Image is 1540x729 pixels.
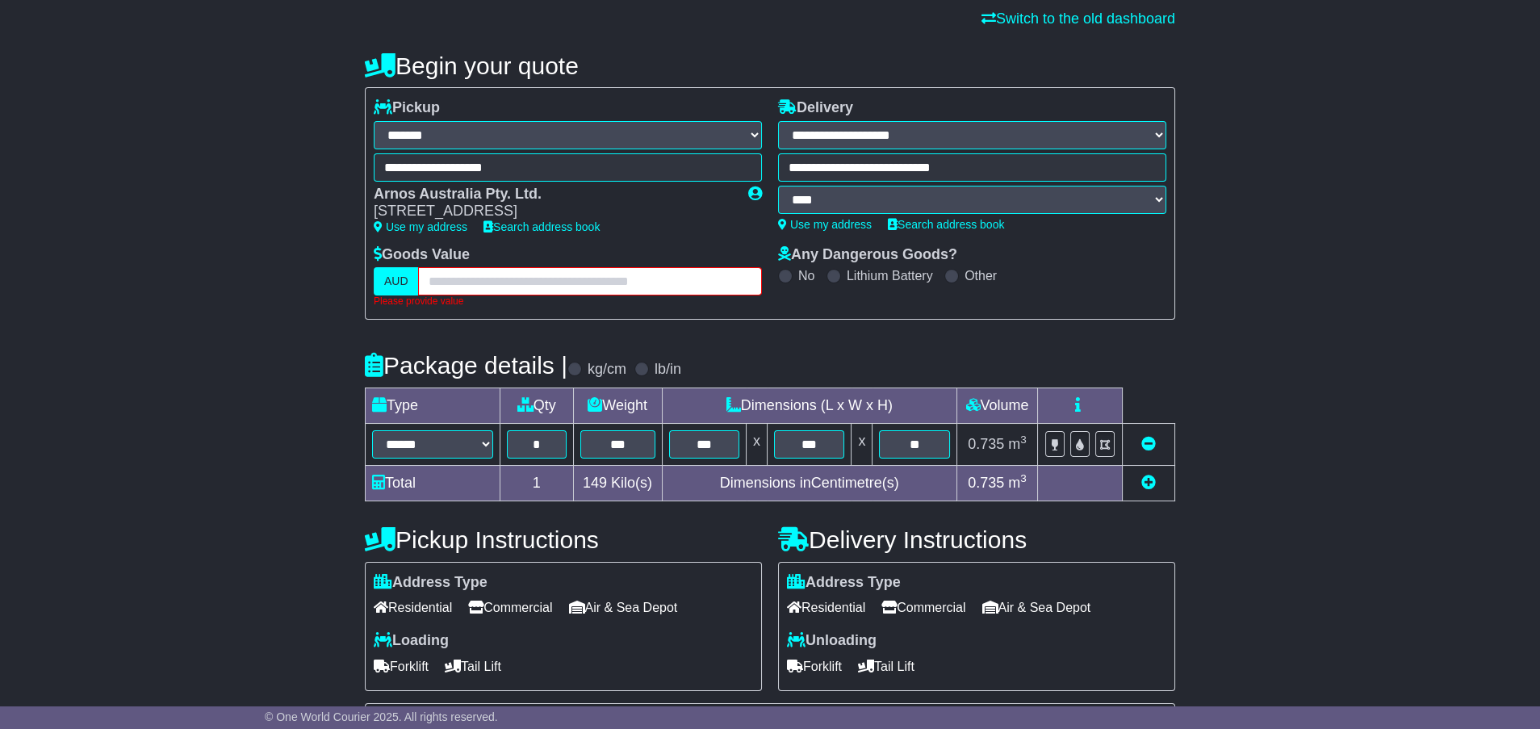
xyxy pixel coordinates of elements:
[1141,475,1156,491] a: Add new item
[500,465,574,501] td: 1
[662,465,956,501] td: Dimensions in Centimetre(s)
[968,436,1004,452] span: 0.735
[366,388,500,423] td: Type
[588,361,626,379] label: kg/cm
[374,99,440,117] label: Pickup
[573,465,662,501] td: Kilo(s)
[858,654,914,679] span: Tail Lift
[787,654,842,679] span: Forklift
[778,99,853,117] label: Delivery
[956,388,1037,423] td: Volume
[573,388,662,423] td: Weight
[365,526,762,553] h4: Pickup Instructions
[982,595,1091,620] span: Air & Sea Depot
[374,186,732,203] div: Arnos Australia Pty. Ltd.
[655,361,681,379] label: lb/in
[365,352,567,379] h4: Package details |
[852,423,873,465] td: x
[483,220,600,233] a: Search address book
[778,526,1175,553] h4: Delivery Instructions
[374,246,470,264] label: Goods Value
[374,267,419,295] label: AUD
[778,218,872,231] a: Use my address
[968,475,1004,491] span: 0.735
[847,268,933,283] label: Lithium Battery
[965,268,997,283] label: Other
[374,654,429,679] span: Forklift
[365,52,1175,79] h4: Begin your quote
[374,574,488,592] label: Address Type
[1020,472,1027,484] sup: 3
[1008,475,1027,491] span: m
[747,423,768,465] td: x
[1008,436,1027,452] span: m
[888,218,1004,231] a: Search address book
[374,220,467,233] a: Use my address
[445,654,501,679] span: Tail Lift
[662,388,956,423] td: Dimensions (L x W x H)
[787,574,901,592] label: Address Type
[881,595,965,620] span: Commercial
[500,388,574,423] td: Qty
[1141,436,1156,452] a: Remove this item
[798,268,814,283] label: No
[374,595,452,620] span: Residential
[265,710,498,723] span: © One World Courier 2025. All rights reserved.
[569,595,678,620] span: Air & Sea Depot
[981,10,1175,27] a: Switch to the old dashboard
[374,203,732,220] div: [STREET_ADDRESS]
[366,465,500,501] td: Total
[583,475,607,491] span: 149
[374,295,762,307] div: Please provide value
[1020,434,1027,446] sup: 3
[778,246,957,264] label: Any Dangerous Goods?
[787,632,877,650] label: Unloading
[374,632,449,650] label: Loading
[468,595,552,620] span: Commercial
[787,595,865,620] span: Residential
